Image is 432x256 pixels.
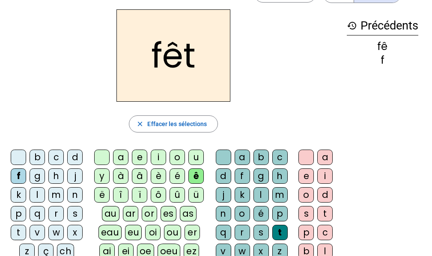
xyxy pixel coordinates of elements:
div: b [30,150,45,165]
div: n [67,187,83,203]
div: à [113,168,128,184]
div: r [48,206,64,221]
div: ou [164,225,181,240]
div: es [161,206,176,221]
div: l [253,187,269,203]
div: au [102,206,119,221]
div: c [48,150,64,165]
div: x [67,225,83,240]
div: u [188,150,204,165]
h2: fêt [116,9,230,102]
div: e [298,168,314,184]
div: t [317,206,333,221]
div: ü [188,187,204,203]
div: er [185,225,200,240]
div: a [113,150,128,165]
div: s [67,206,83,221]
div: m [272,187,288,203]
div: k [235,187,250,203]
div: s [253,225,269,240]
mat-icon: close [136,120,144,128]
div: oi [145,225,161,240]
div: h [48,168,64,184]
div: a [317,150,333,165]
div: ï [132,187,147,203]
div: d [67,150,83,165]
div: d [317,187,333,203]
div: r [235,225,250,240]
div: fê [347,41,418,52]
div: é [170,168,185,184]
div: é [253,206,269,221]
div: p [272,206,288,221]
div: î [113,187,128,203]
div: ô [151,187,166,203]
div: j [67,168,83,184]
div: o [170,150,185,165]
div: o [298,187,314,203]
div: as [180,206,197,221]
div: h [272,168,288,184]
div: p [11,206,26,221]
div: t [11,225,26,240]
div: l [30,187,45,203]
div: û [170,187,185,203]
h3: Précédents [347,16,418,35]
div: t [272,225,288,240]
div: q [30,206,45,221]
div: i [317,168,333,184]
div: p [298,225,314,240]
div: ë [94,187,110,203]
div: i [151,150,166,165]
div: c [317,225,333,240]
div: b [253,150,269,165]
div: g [253,168,269,184]
div: j [216,187,231,203]
div: f [11,168,26,184]
mat-icon: history [347,21,357,31]
div: f [347,55,418,65]
div: n [216,206,231,221]
div: a [235,150,250,165]
div: w [48,225,64,240]
div: â [132,168,147,184]
div: d [216,168,231,184]
div: o [235,206,250,221]
div: g [30,168,45,184]
div: eu [125,225,142,240]
div: eau [98,225,122,240]
div: y [94,168,110,184]
div: e [132,150,147,165]
div: or [142,206,157,221]
button: Effacer les sélections [129,115,217,132]
div: ar [123,206,138,221]
div: ê [188,168,204,184]
div: v [30,225,45,240]
div: s [298,206,314,221]
span: Effacer les sélections [147,119,207,129]
div: c [272,150,288,165]
div: f [235,168,250,184]
div: k [11,187,26,203]
div: è [151,168,166,184]
div: m [48,187,64,203]
div: q [216,225,231,240]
